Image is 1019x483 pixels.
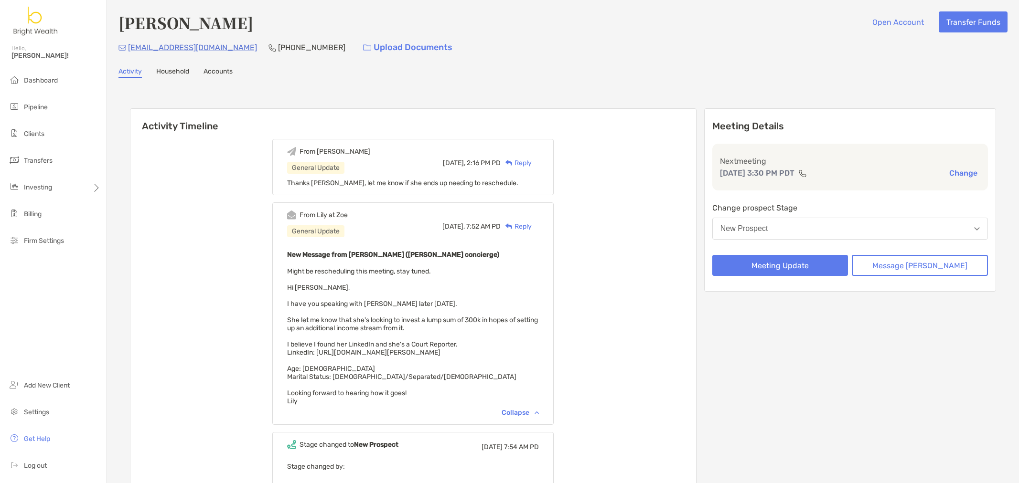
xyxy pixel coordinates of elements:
button: Meeting Update [712,255,848,276]
p: [PHONE_NUMBER] [278,42,345,53]
span: [DATE], [443,159,465,167]
span: [DATE], [442,222,465,231]
img: settings icon [9,406,20,417]
h4: [PERSON_NAME] [118,11,253,33]
img: Reply icon [505,223,513,230]
p: Meeting Details [712,120,988,132]
img: Zoe Logo [11,4,60,38]
img: firm-settings icon [9,234,20,246]
div: Stage changed to [300,441,398,449]
div: From Lily at Zoe [300,211,348,219]
span: [PERSON_NAME]! [11,52,101,60]
span: Dashboard [24,76,58,84]
span: Log out [24,462,47,470]
img: Event icon [287,210,296,220]
img: pipeline icon [9,101,20,112]
a: Activity [118,67,142,78]
b: New Prospect [354,441,398,449]
div: From [PERSON_NAME] [300,147,370,156]
a: Upload Documents [357,37,459,58]
button: Change [946,168,980,178]
p: Change prospect Stage [712,202,988,214]
p: [DATE] 3:30 PM PDT [720,167,794,179]
span: Billing [24,210,42,218]
img: investing icon [9,181,20,192]
img: Reply icon [505,160,513,166]
img: Event icon [287,147,296,156]
span: Transfers [24,157,53,165]
button: Open Account [865,11,931,32]
img: add_new_client icon [9,379,20,390]
div: Collapse [502,409,539,417]
span: 7:52 AM PD [466,222,501,231]
span: Settings [24,408,49,416]
img: Email Icon [118,45,126,51]
div: General Update [287,162,344,174]
b: New Message from [PERSON_NAME] ([PERSON_NAME] concierge) [287,251,499,259]
div: Reply [501,221,532,231]
h6: Activity Timeline [130,109,696,132]
span: Thanks [PERSON_NAME], let me know if she ends up needing to reschedule. [287,179,518,187]
img: billing icon [9,208,20,219]
img: transfers icon [9,154,20,166]
span: Add New Client [24,381,70,389]
div: Reply [501,158,532,168]
a: Household [156,67,189,78]
span: Get Help [24,435,50,443]
button: Transfer Funds [939,11,1008,32]
p: Stage changed by: [287,461,539,472]
img: logout icon [9,459,20,471]
p: Next meeting [720,155,980,167]
div: New Prospect [720,224,768,233]
img: Chevron icon [535,411,539,414]
a: Accounts [204,67,233,78]
div: General Update [287,225,344,237]
img: Event icon [287,440,296,449]
img: Open dropdown arrow [974,227,980,231]
span: [DATE] [482,443,503,451]
img: dashboard icon [9,74,20,85]
span: 2:16 PM PD [467,159,501,167]
span: Might be rescheduling this meeting, stay tuned. Hi [PERSON_NAME], I have you speaking with [PERSO... [287,267,538,405]
p: [EMAIL_ADDRESS][DOMAIN_NAME] [128,42,257,53]
span: Clients [24,130,44,138]
span: Investing [24,183,52,191]
span: Pipeline [24,103,48,111]
span: Firm Settings [24,237,64,245]
img: get-help icon [9,432,20,444]
button: New Prospect [712,218,988,240]
img: button icon [363,44,371,51]
img: clients icon [9,127,20,139]
span: 7:54 AM PD [504,443,539,451]
img: communication type [798,169,807,177]
img: Phone Icon [268,44,276,52]
button: Message [PERSON_NAME] [852,255,988,276]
